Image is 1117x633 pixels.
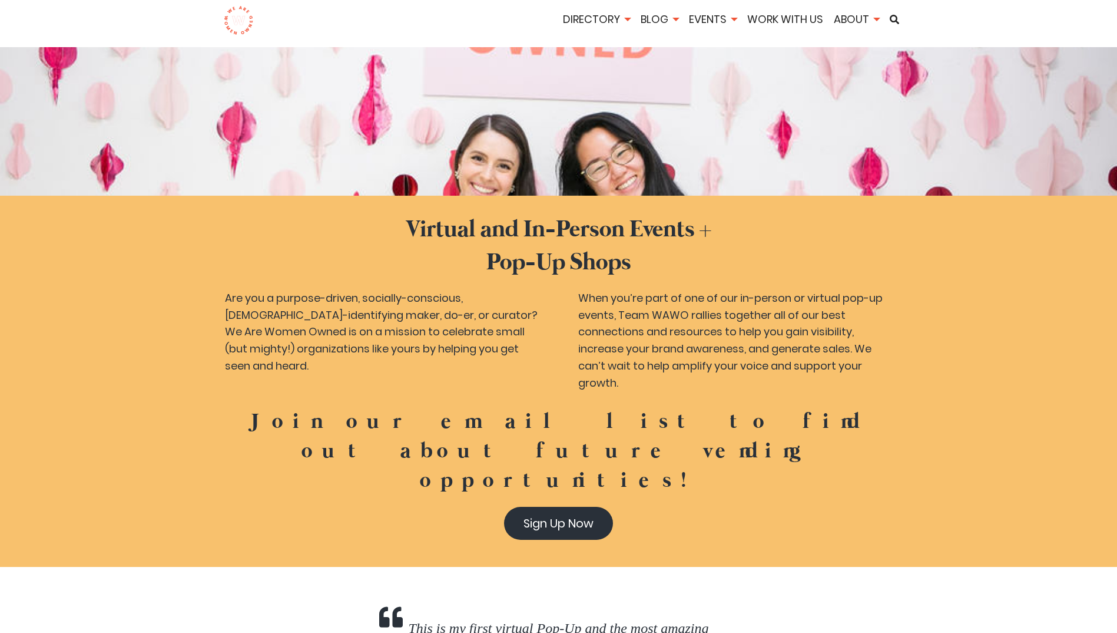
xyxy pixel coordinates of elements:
a: About [830,12,883,27]
a: Blog [637,12,682,27]
li: Directory [559,11,634,30]
h2: Virtual and In-Person Events + Pop-Up Shops [392,213,725,279]
p: Are you a purpose-driven, socially-conscious, [DEMOGRAPHIC_DATA]-identifying maker, do-er, or cur... [216,290,548,392]
a: Search [886,15,903,24]
li: Events [685,11,741,30]
a: Work With Us [743,12,827,27]
a: Sign Up Now [504,507,613,540]
h3: Join our email list to find out about future vending opportunities! [205,407,912,496]
p: When you’re part of one of our in-person or virtual pop-up events, Team WAWO rallies together all... [569,290,901,392]
a: Directory [559,12,634,27]
li: Blog [637,11,682,30]
a: Events [685,12,741,27]
li: About [830,11,883,30]
img: logo [224,6,254,35]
